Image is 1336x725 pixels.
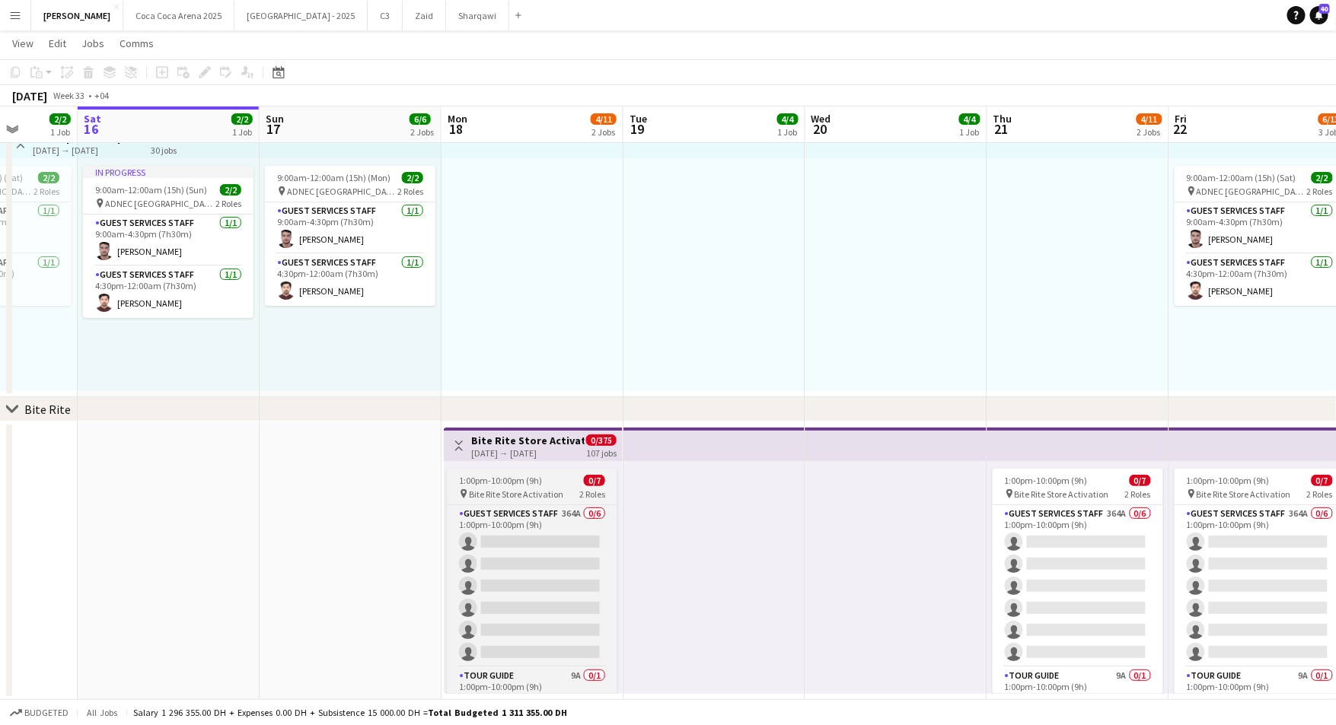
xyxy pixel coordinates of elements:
[12,88,47,103] div: [DATE]
[579,488,605,500] span: 2 Roles
[368,1,403,30] button: C3
[220,184,241,196] span: 2/2
[234,1,368,30] button: [GEOGRAPHIC_DATA] - 2025
[1307,186,1333,197] span: 2 Roles
[83,166,253,318] app-job-card: In progress9:00am-12:00am (15h) (Sun)2/2 ADNEC [GEOGRAPHIC_DATA]2 RolesGuest Services Staff1/19:0...
[95,184,207,196] span: 9:00am-12:00am (15h) (Sun)
[1125,488,1151,500] span: 2 Roles
[397,186,423,197] span: 2 Roles
[263,120,284,138] span: 17
[630,112,647,126] span: Tue
[38,172,59,183] span: 2/2
[49,37,66,50] span: Edit
[1319,4,1330,14] span: 40
[1307,488,1333,500] span: 2 Roles
[75,33,110,53] a: Jobs
[231,113,253,125] span: 2/2
[8,704,71,721] button: Budgeted
[24,708,69,718] span: Budgeted
[84,707,120,718] span: All jobs
[778,126,798,138] div: 1 Job
[1310,6,1328,24] a: 40
[591,113,617,125] span: 4/11
[43,33,72,53] a: Edit
[459,475,542,486] span: 1:00pm-10:00pm (9h)
[1187,172,1296,183] span: 9:00am-12:00am (15h) (Sat)
[777,113,799,125] span: 4/4
[81,37,104,50] span: Jobs
[33,145,124,156] div: [DATE] → [DATE]
[84,112,101,126] span: Sat
[1137,126,1162,138] div: 2 Jobs
[83,266,253,318] app-card-role: Guest Services Staff1/14:30pm-12:00am (7h30m)[PERSON_NAME]
[120,37,154,50] span: Comms
[446,1,509,30] button: Sharqawi
[265,202,435,254] app-card-role: Guest Services Staff1/19:00am-4:30pm (7h30m)[PERSON_NAME]
[1197,488,1291,500] span: Bite Rite Store Activation
[993,505,1163,667] app-card-role: Guest Services Staff364A0/61:00pm-10:00pm (9h)
[12,37,33,50] span: View
[1197,186,1307,197] span: ADNEC [GEOGRAPHIC_DATA]
[591,126,616,138] div: 2 Jobs
[471,447,585,459] div: [DATE] → [DATE]
[265,166,435,306] app-job-card: 9:00am-12:00am (15h) (Mon)2/2 ADNEC [GEOGRAPHIC_DATA]2 RolesGuest Services Staff1/19:00am-4:30pm ...
[31,1,123,30] button: [PERSON_NAME]
[960,126,980,138] div: 1 Job
[991,120,1012,138] span: 21
[1312,172,1333,183] span: 2/2
[33,186,59,197] span: 2 Roles
[993,667,1163,719] app-card-role: Tour Guide9A0/11:00pm-10:00pm (9h)
[50,126,70,138] div: 1 Job
[113,33,160,53] a: Comms
[6,33,40,53] a: View
[447,469,617,694] app-job-card: 1:00pm-10:00pm (9h)0/7 Bite Rite Store Activation2 RolesGuest Services Staff364A0/61:00pm-10:00pm...
[428,707,567,718] span: Total Budgeted 1 311 355.00 DH
[83,166,253,178] div: In progress
[586,446,617,459] div: 107 jobs
[24,402,71,417] div: Bite Rite
[447,505,617,667] app-card-role: Guest Services Staff364A0/61:00pm-10:00pm (9h)
[105,198,215,209] span: ADNEC [GEOGRAPHIC_DATA]
[1312,475,1333,486] span: 0/7
[410,113,431,125] span: 6/6
[1015,488,1109,500] span: Bite Rite Store Activation
[448,112,467,126] span: Mon
[471,434,585,447] h3: Bite Rite Store Activation
[403,1,446,30] button: Zaid
[265,254,435,306] app-card-role: Guest Services Staff1/14:30pm-12:00am (7h30m)[PERSON_NAME]
[287,186,397,197] span: ADNEC [GEOGRAPHIC_DATA]
[993,112,1012,126] span: Thu
[232,126,252,138] div: 1 Job
[959,113,980,125] span: 4/4
[81,120,101,138] span: 16
[402,172,423,183] span: 2/2
[1175,112,1188,126] span: Fri
[1173,120,1188,138] span: 22
[215,198,241,209] span: 2 Roles
[1005,475,1088,486] span: 1:00pm-10:00pm (9h)
[277,172,391,183] span: 9:00am-12:00am (15h) (Mon)
[266,112,284,126] span: Sun
[445,120,467,138] span: 18
[469,488,563,500] span: Bite Rite Store Activation
[133,707,567,718] div: Salary 1 296 355.00 DH + Expenses 0.00 DH + Subsistence 15 000.00 DH =
[809,120,831,138] span: 20
[627,120,647,138] span: 19
[993,469,1163,694] app-job-card: 1:00pm-10:00pm (9h)0/7 Bite Rite Store Activation2 RolesGuest Services Staff364A0/61:00pm-10:00pm...
[410,126,434,138] div: 2 Jobs
[50,90,88,101] span: Week 33
[447,667,617,719] app-card-role: Tour Guide9A0/11:00pm-10:00pm (9h)
[586,434,617,446] span: 0/375
[123,1,234,30] button: Coca Coca Arena 2025
[811,112,831,126] span: Wed
[151,143,177,156] div: 30 jobs
[94,90,109,101] div: +04
[1130,475,1151,486] span: 0/7
[49,113,71,125] span: 2/2
[584,475,605,486] span: 0/7
[1187,475,1270,486] span: 1:00pm-10:00pm (9h)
